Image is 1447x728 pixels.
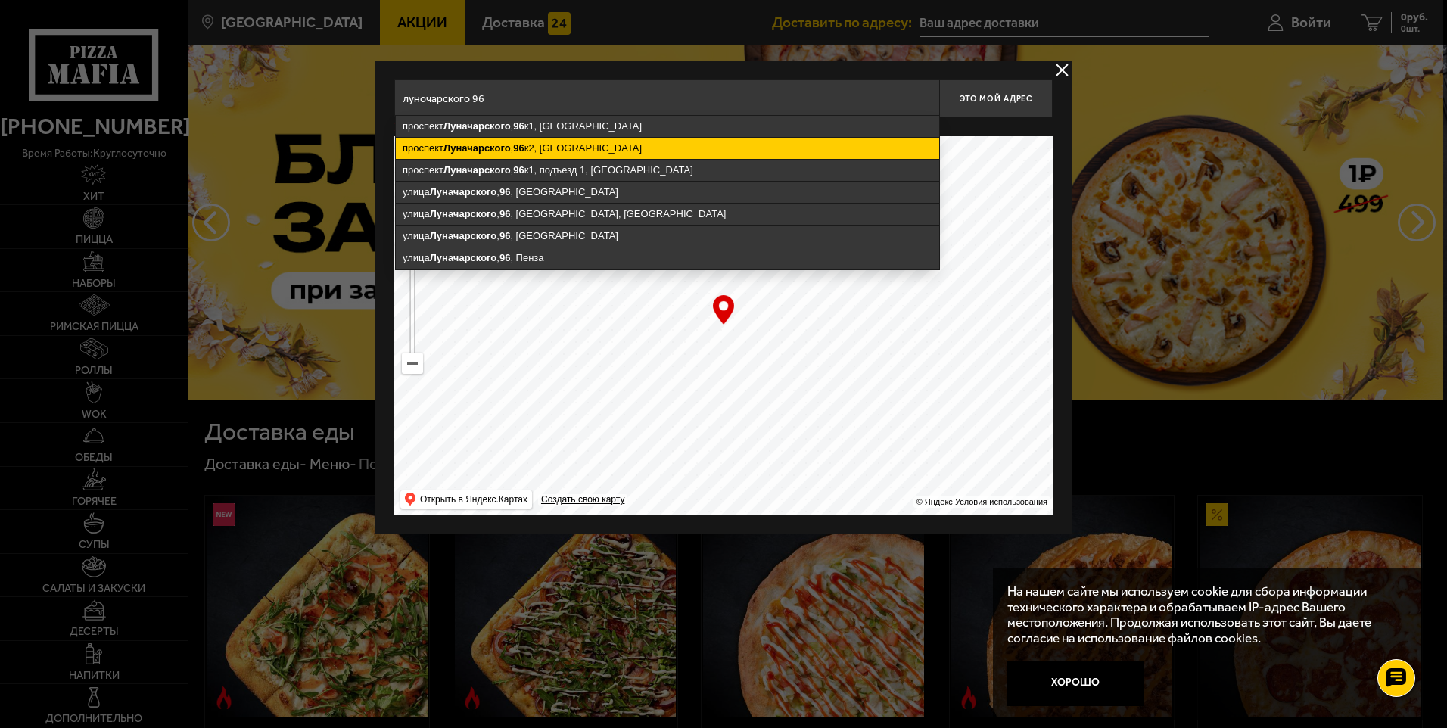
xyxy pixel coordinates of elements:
[396,138,939,159] ymaps: проспект , к2, [GEOGRAPHIC_DATA]
[396,247,939,269] ymaps: улица , , Пенза
[1007,661,1143,706] button: Хорошо
[1007,583,1402,646] p: На нашем сайте мы используем cookie для сбора информации технического характера и обрабатываем IP...
[916,497,953,506] ymaps: © Яндекс
[443,142,511,154] ymaps: Луначарского
[430,230,497,241] ymaps: Луначарского
[939,79,1053,117] button: Это мой адрес
[394,79,939,117] input: Введите адрес доставки
[499,252,510,263] ymaps: 96
[396,160,939,181] ymaps: проспект , к1, подъезд 1, [GEOGRAPHIC_DATA]
[400,490,532,509] ymaps: Открыть в Яндекс.Картах
[955,497,1047,506] a: Условия использования
[430,208,497,219] ymaps: Луначарского
[394,121,608,133] p: Укажите дом на карте или в поле ввода
[513,164,524,176] ymaps: 96
[499,208,510,219] ymaps: 96
[538,494,627,506] a: Создать свою карту
[396,182,939,203] ymaps: улица , , [GEOGRAPHIC_DATA]
[960,94,1032,104] span: Это мой адрес
[443,164,511,176] ymaps: Луначарского
[396,116,939,137] ymaps: проспект , к1, [GEOGRAPHIC_DATA]
[1053,61,1072,79] button: delivery type
[430,252,497,263] ymaps: Луначарского
[396,226,939,247] ymaps: улица , , [GEOGRAPHIC_DATA]
[513,120,524,132] ymaps: 96
[396,204,939,225] ymaps: улица , , [GEOGRAPHIC_DATA], [GEOGRAPHIC_DATA]
[499,230,510,241] ymaps: 96
[430,186,497,198] ymaps: Луначарского
[443,120,511,132] ymaps: Луначарского
[420,490,527,509] ymaps: Открыть в Яндекс.Картах
[499,186,510,198] ymaps: 96
[513,142,524,154] ymaps: 96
